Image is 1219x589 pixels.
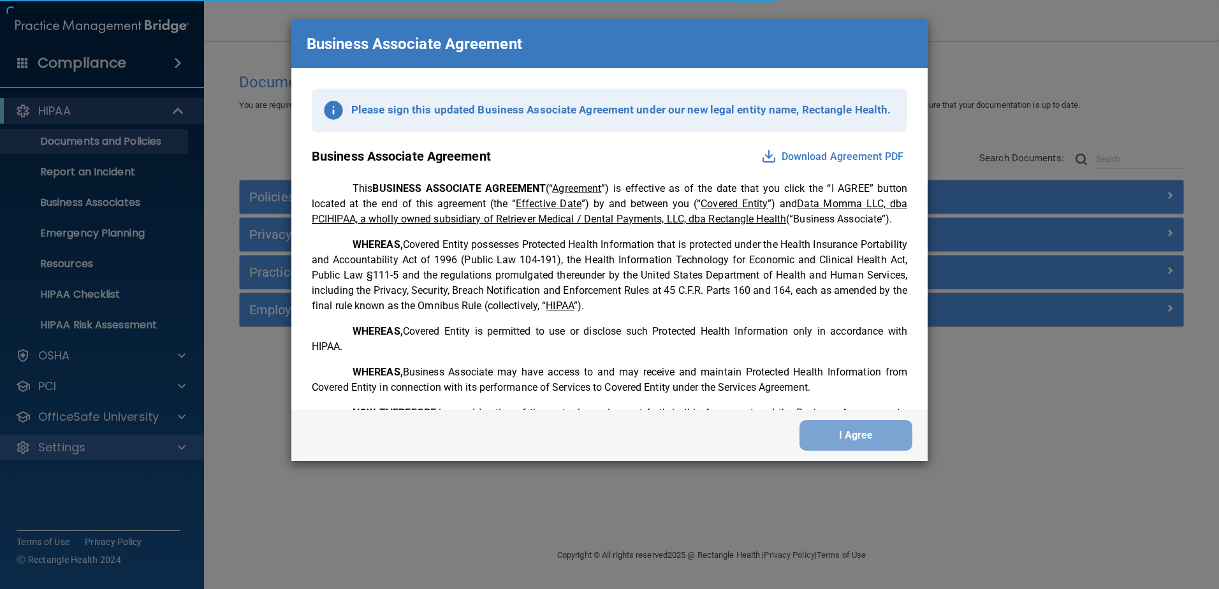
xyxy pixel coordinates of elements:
p: Business Associate Agreement [307,30,522,58]
u: Effective Date [516,198,581,210]
p: in consideration of the mutual promises set forth in this Agreement and the Business Arrangements... [312,405,907,451]
button: Download Agreement PDF [757,147,907,167]
p: This (“ ”) is effective as of the date that you click the “I AGREE” button located at the end of ... [312,181,907,227]
p: Covered Entity possesses Protected Health Information that is protected under the Health Insuranc... [312,237,907,314]
button: I Agree [799,420,912,451]
p: Covered Entity is permitted to use or disclose such Protected Health Information only in accordan... [312,324,907,354]
p: Please sign this updated Business Associate Agreement under our new legal entity name, Rectangle ... [351,100,891,120]
span: NOW THEREFORE, [353,407,439,419]
span: WHEREAS, [353,366,403,378]
span: BUSINESS ASSOCIATE AGREEMENT [372,182,546,194]
span: WHEREAS, [353,238,403,251]
p: Business Associate Agreement [312,145,491,168]
u: HIPAA [546,300,574,312]
u: Data Momma LLC, dba PCIHIPAA, a wholly owned subsidiary of Retriever Medical / Dental Payments, L... [312,198,907,225]
u: Covered Entity [701,198,768,210]
p: Business Associate may have access to and may receive and maintain Protected Health Information f... [312,365,907,395]
u: Agreement [552,182,601,194]
span: WHEREAS, [353,325,403,337]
